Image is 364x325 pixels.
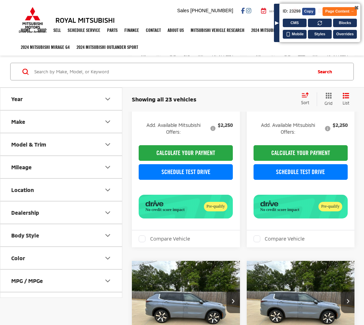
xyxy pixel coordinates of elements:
button: MakeMake [0,111,123,133]
a: Mitsubishi Vehicle Research [187,22,248,39]
button: LocationLocation [0,179,123,201]
button: Blocks [333,19,357,27]
a: Shop [34,22,50,39]
div: MPG / MPGe [104,277,112,285]
button: Mobile [283,30,307,39]
div: Mileage [104,163,112,171]
button: Search [311,63,342,80]
a: 2024 Mitsubishi Outlander SPORT [73,39,141,56]
button: DealershipDealership [0,202,123,224]
span: Add. Available Mitsubishi Offers: [139,122,217,135]
button: YearYear [0,88,123,110]
img: Mitsubishi [17,7,48,33]
label: Compare Vehicle [254,235,305,242]
div: Body Style [104,231,112,240]
button: Next image [226,289,240,313]
div: Model & Trim [104,140,112,149]
span: $2,250 [333,122,348,129]
div: Dealership [11,209,39,216]
a: Instagram: Click to visit our Instagram page [246,8,251,13]
div: Year [11,96,23,102]
: CALCULATE YOUR PAYMENT [139,145,233,161]
button: Body StyleBody Style [0,224,123,246]
button: Next image [341,289,354,313]
button: CMS [283,19,307,27]
span: Sort [301,100,309,105]
span: Showing all 23 vehicles [132,96,196,102]
button: Cylinder [0,292,123,314]
button: Styles [308,30,332,39]
div: Dealership [104,209,112,217]
button: Copy [302,8,316,15]
div: Location [104,186,112,194]
button: Add. Available Mitsubishi Offers: [139,122,218,135]
span: Add. Available Mitsubishi Offers: [254,122,332,135]
h3: Royal Mitsubishi [55,16,115,24]
div: Make [11,118,25,125]
button: Model & TrimModel & Trim [0,133,123,155]
a: Home [17,22,34,39]
a: Finance [121,22,142,39]
div: Body Style [11,232,39,238]
span: Grid [325,100,332,106]
span: ✖ [354,5,359,11]
input: Search by Make, Model, or Keyword [34,63,311,80]
a: Schedule Service: Opens in a new tab [64,22,104,39]
a: Schedule Test Drive [254,164,348,180]
button: MPG / MPGeMPG / MPGe [0,270,123,292]
button: Page Content → [323,7,357,16]
a: Sell [50,22,64,39]
button: Add. Available Mitsubishi Offers: [254,122,333,135]
a: Service [256,7,286,14]
span: ID: 23298 [283,8,301,14]
span: List [343,100,349,106]
button: MileageMileage [0,156,123,178]
button: Grid View [317,92,337,106]
a: Facebook: Click to visit our Facebook page [241,8,245,13]
span: Service [269,10,281,13]
: CALCULATE YOUR PAYMENT [254,145,348,161]
div: Color [11,255,25,261]
a: 2024 Mitsubishi Mirage [248,22,298,39]
div: MPG / MPGe [11,278,43,284]
button: Overrides [333,30,357,39]
span: [PHONE_NUMBER] [190,8,233,13]
a: About Us [164,22,187,39]
a: Schedule Test Drive [139,164,233,180]
button: List View [337,92,354,106]
div: Mileage [11,164,32,170]
div: ▶ [274,4,279,42]
label: Compare Vehicle [139,235,190,242]
button: Select sort value [298,92,317,106]
div: Color [104,254,112,262]
div: Make [104,118,112,126]
a: Contact [142,22,164,39]
span: Sales [177,8,189,13]
div: Year [104,95,112,103]
a: 2024 Mitsubishi Mirage G4 [17,39,73,56]
a: Parts: Opens in a new tab [104,22,121,39]
button: ColorColor [0,247,123,269]
div: Location [11,187,34,193]
span: $2,250 [218,122,233,129]
div: Model & Trim [11,141,46,148]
